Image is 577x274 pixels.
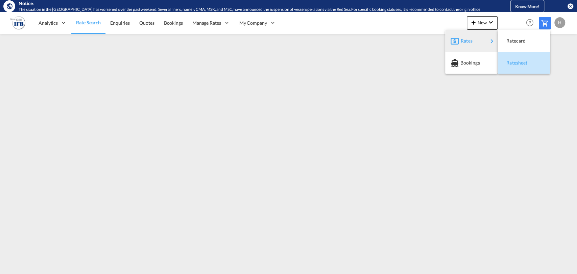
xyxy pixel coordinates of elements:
[445,52,498,74] button: Bookings
[506,34,514,48] span: Ratecard
[503,54,545,71] div: Ratesheet
[503,32,545,49] div: Ratecard
[461,34,469,48] span: Rates
[488,37,496,45] md-icon: icon-chevron-right
[460,56,467,70] span: Bookings
[451,54,492,71] div: Bookings
[506,56,514,70] span: Ratesheet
